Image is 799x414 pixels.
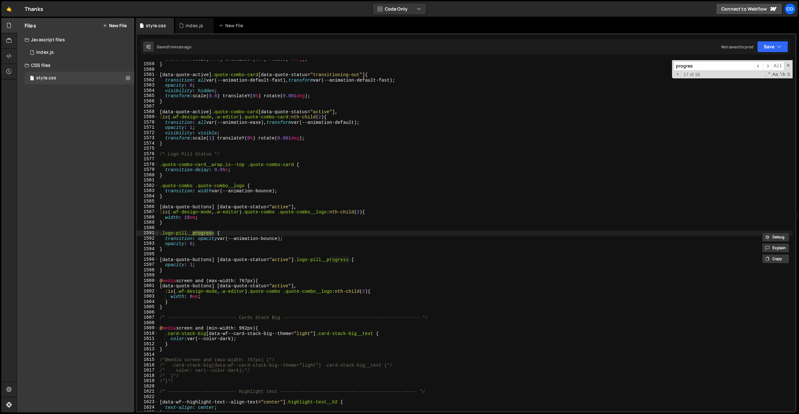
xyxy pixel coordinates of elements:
div: style.css [146,22,166,29]
div: 1570 [137,120,159,125]
div: 1596 [137,257,159,262]
div: 1598 [137,267,159,273]
div: Not saved to prod [721,44,753,50]
span: Alt-Enter [771,61,784,71]
div: 1562 [137,77,159,83]
div: CSS files [17,59,134,72]
div: Saved [157,44,191,50]
div: 1586 [137,204,159,210]
span: CaseSensitive Search [772,71,779,78]
div: 1589 [137,220,159,225]
div: 1619 [137,378,159,384]
div: 1563 [137,83,159,88]
div: 1618 [137,373,159,378]
div: 1612 [137,341,159,347]
div: 1579 [137,167,159,172]
div: 1610 [137,331,159,336]
div: 1616 [137,362,159,368]
div: 1559 [137,61,159,67]
div: 1588 [137,215,159,220]
div: 1565 [137,93,159,99]
div: index.js [36,50,54,55]
div: 1560 [137,67,159,72]
span: Search In Selection [787,71,791,78]
button: New File [103,23,127,28]
div: 1 minute ago [168,44,191,50]
div: 1621 [137,389,159,394]
div: 1605 [137,304,159,310]
div: 1561 [137,72,159,77]
button: Copy [762,254,789,264]
div: 1601 [137,283,159,289]
div: 1569 [137,114,159,120]
div: New File [219,22,246,29]
span: RegExp Search [764,71,771,78]
div: 1622 [137,394,159,400]
div: 1607 [137,315,159,320]
div: 1573 [137,135,159,141]
div: 1594 [137,246,159,252]
div: 1585 [137,199,159,204]
input: Search for [674,61,754,71]
div: 1578 [137,162,159,167]
div: 1615 [137,357,159,362]
div: 1567 [137,104,159,109]
div: 1611 [137,336,159,341]
div: index.js [186,22,203,29]
div: Thanks [25,5,43,13]
div: 1582 [137,183,159,188]
div: 1603 [137,294,159,299]
div: 1593 [137,241,159,246]
div: 1587 [137,209,159,215]
div: 1597 [137,262,159,267]
button: Code Only [373,3,426,15]
div: 1583 [137,188,159,194]
div: 1602 [137,289,159,294]
div: 1608 [137,320,159,326]
div: Javascript files [17,33,134,46]
div: 1577 [137,156,159,162]
div: 1624 [137,405,159,410]
span: Toggle Replace mode [674,71,681,77]
span: ​ [754,61,763,71]
div: 1568 [137,109,159,115]
div: 15852/42217.css [25,72,134,84]
div: 1623 [137,399,159,405]
div: 1580 [137,172,159,178]
div: 1564 [137,88,159,93]
div: 1581 [137,178,159,183]
div: 1572 [137,130,159,136]
a: Connect to Webflow [716,3,782,15]
span: 17 of 18 [681,72,703,77]
div: 1599 [137,273,159,278]
button: Debug [762,232,789,242]
button: Explain [762,243,789,253]
div: 1590 [137,225,159,231]
a: 🤙 [1,1,17,17]
div: 1600 [137,278,159,283]
div: 1576 [137,151,159,157]
div: 1606 [137,310,159,315]
span: ​ [763,61,772,71]
div: 1575 [137,146,159,151]
div: 1571 [137,125,159,130]
div: 1574 [137,141,159,146]
span: Whole Word Search [779,71,786,78]
div: 1617 [137,368,159,373]
button: Save [757,41,788,52]
div: 1620 [137,384,159,389]
div: 1566 [137,99,159,104]
div: 1595 [137,251,159,257]
a: Co [784,3,796,15]
div: 1613 [137,346,159,352]
h2: Files [25,22,36,29]
div: 1609 [137,325,159,331]
div: 15852/42216.js [25,46,134,59]
div: 1591 [137,230,159,236]
div: 1614 [137,352,159,357]
div: 1604 [137,299,159,305]
div: style.css [36,75,56,81]
div: 1584 [137,194,159,199]
div: 1592 [137,236,159,241]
